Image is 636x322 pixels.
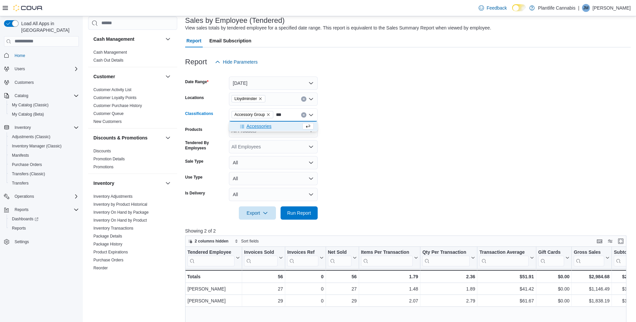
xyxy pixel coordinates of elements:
button: Reports [12,206,31,214]
label: Products [185,127,202,132]
span: Purchase Orders [12,162,42,167]
button: All [229,188,318,201]
span: Inventory Manager (Classic) [9,142,79,150]
div: 1.48 [361,285,418,293]
button: Cash Management [164,35,172,43]
h3: Discounts & Promotions [93,134,147,141]
span: Transfers (Classic) [12,171,45,177]
a: My Catalog (Classic) [9,101,51,109]
button: Discounts & Promotions [164,134,172,142]
div: Invoices Sold [244,249,278,255]
div: Net Sold [328,249,351,255]
div: 0 [287,285,323,293]
span: Dashboards [12,216,38,222]
span: Customers [15,80,34,85]
span: Promotions [93,164,114,170]
button: Manifests [7,151,81,160]
div: Janet Minty [582,4,590,12]
p: | [578,4,579,12]
button: Inventory [164,179,172,187]
div: $2,984.68 [574,273,609,281]
div: Cash Management [88,48,177,67]
span: Inventory On Hand by Package [93,210,149,215]
nav: Complex example [4,48,79,264]
a: Inventory On Hand by Product [93,218,147,223]
div: Tendered Employee [187,249,235,266]
span: Inventory by Product Historical [93,202,147,207]
button: Clear input [301,112,306,118]
h3: Inventory [93,180,114,187]
span: Catalog [15,93,28,98]
div: Invoices Ref [287,249,318,255]
span: My Catalog (Classic) [12,102,49,108]
span: Transfers [9,179,79,187]
span: Customer Purchase History [93,103,142,108]
span: Transfers (Classic) [9,170,79,178]
button: Catalog [12,92,31,100]
span: Accessories [246,123,271,130]
span: Accessory Group [235,111,265,118]
span: Reports [9,224,79,232]
button: All [229,156,318,169]
span: Transfers [12,181,28,186]
a: Customer Loyalty Points [93,95,136,100]
div: Items Per Transaction [361,249,413,266]
button: Settings [1,237,81,246]
a: Dashboards [9,215,41,223]
a: Inventory Adjustments [93,194,132,199]
a: Package History [93,242,122,246]
span: Adjustments (Classic) [9,133,79,141]
p: [PERSON_NAME] [593,4,631,12]
a: Reorder [93,266,108,270]
span: Inventory [12,124,79,132]
div: $0.00 [538,297,569,305]
span: Accessory Group [232,111,273,118]
div: Gross Sales [574,249,604,255]
div: 56 [244,273,283,281]
div: $1,838.19 [574,297,609,305]
span: Adjustments (Classic) [12,134,50,139]
div: Transaction Average [479,249,528,255]
button: 2 columns hidden [185,237,231,245]
a: Inventory Manager (Classic) [9,142,64,150]
label: Date Range [185,79,209,84]
span: Inventory Manager (Classic) [12,143,62,149]
span: My Catalog (Beta) [12,112,44,117]
button: Users [1,64,81,74]
a: Product Expirations [93,250,128,254]
button: Invoices Ref [287,249,323,266]
h3: Cash Management [93,36,134,42]
span: Catalog [12,92,79,100]
span: 2 columns hidden [195,239,229,244]
div: 27 [244,285,283,293]
div: Discounts & Promotions [88,147,177,174]
div: $61.67 [479,297,534,305]
span: Product Expirations [93,249,128,255]
span: Email Subscription [209,34,251,47]
div: 2.07 [361,297,418,305]
button: Export [239,206,276,220]
span: Reports [15,207,28,212]
button: [DATE] [229,77,318,90]
a: Transfers (Classic) [9,170,48,178]
button: Open list of options [308,144,314,149]
a: Home [12,52,28,60]
span: Lloydminster [235,95,257,102]
span: Users [15,66,25,72]
button: Display options [606,237,614,245]
div: Items Per Transaction [361,249,413,255]
span: Manifests [12,153,29,158]
span: Lloydminster [232,95,265,102]
div: $1,146.49 [574,285,609,293]
span: Report [186,34,201,47]
div: Totals [187,273,240,281]
div: $0.00 [538,273,569,281]
span: Manifests [9,151,79,159]
span: Reports [12,226,26,231]
span: Reports [12,206,79,214]
a: Promotion Details [93,157,125,161]
span: Cash Management [93,50,127,55]
button: Sort fields [232,237,261,245]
